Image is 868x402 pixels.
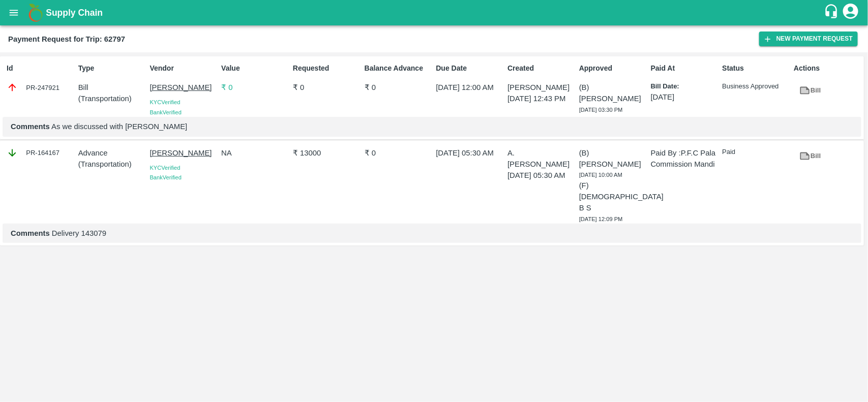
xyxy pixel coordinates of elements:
[507,170,575,181] p: [DATE] 05:30 AM
[507,93,575,104] p: [DATE] 12:43 PM
[579,172,622,178] span: [DATE] 10:00 AM
[25,3,46,23] img: logo
[78,63,146,74] p: Type
[436,63,504,74] p: Due Date
[46,6,824,20] a: Supply Chain
[150,82,218,93] p: [PERSON_NAME]
[824,4,842,22] div: customer-support
[794,63,861,74] p: Actions
[221,147,289,159] p: NA
[7,63,74,74] p: Id
[150,174,182,180] span: Bank Verified
[150,165,181,171] span: KYC Verified
[221,82,289,93] p: ₹ 0
[11,229,50,237] b: Comments
[723,82,790,91] p: Business Approved
[579,180,647,214] p: (F) [DEMOGRAPHIC_DATA] B S
[8,35,125,43] b: Payment Request for Trip: 62797
[507,147,575,170] p: A. [PERSON_NAME]
[293,147,361,159] p: ₹ 13000
[221,63,289,74] p: Value
[78,159,146,170] p: ( Transportation )
[150,99,181,105] span: KYC Verified
[842,2,860,23] div: account of current user
[579,147,647,170] p: (B) [PERSON_NAME]
[365,82,432,93] p: ₹ 0
[723,147,790,157] p: Paid
[507,82,575,93] p: [PERSON_NAME]
[293,82,361,93] p: ₹ 0
[723,63,790,74] p: Status
[651,63,719,74] p: Paid At
[651,91,719,103] p: [DATE]
[78,82,146,93] p: Bill
[11,122,50,131] b: Comments
[579,63,647,74] p: Approved
[579,82,647,105] p: (B) [PERSON_NAME]
[651,147,719,170] p: Paid By : P.F.C Pala Commission Mandi
[46,8,103,18] b: Supply Chain
[293,63,361,74] p: Requested
[11,228,853,239] p: Delivery 143079
[365,63,432,74] p: Balance Advance
[579,107,623,113] span: [DATE] 03:30 PM
[78,93,146,104] p: ( Transportation )
[78,147,146,159] p: Advance
[7,82,74,93] div: PR-247921
[794,82,826,100] a: Bill
[794,147,826,165] a: Bill
[651,82,719,91] p: Bill Date:
[150,147,218,159] p: [PERSON_NAME]
[579,216,623,222] span: [DATE] 12:09 PM
[759,32,858,46] button: New Payment Request
[150,109,182,115] span: Bank Verified
[436,147,504,159] p: [DATE] 05:30 AM
[11,121,853,132] p: As we discussed with [PERSON_NAME]
[2,1,25,24] button: open drawer
[150,63,218,74] p: Vendor
[436,82,504,93] p: [DATE] 12:00 AM
[507,63,575,74] p: Created
[365,147,432,159] p: ₹ 0
[7,147,74,159] div: PR-164167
